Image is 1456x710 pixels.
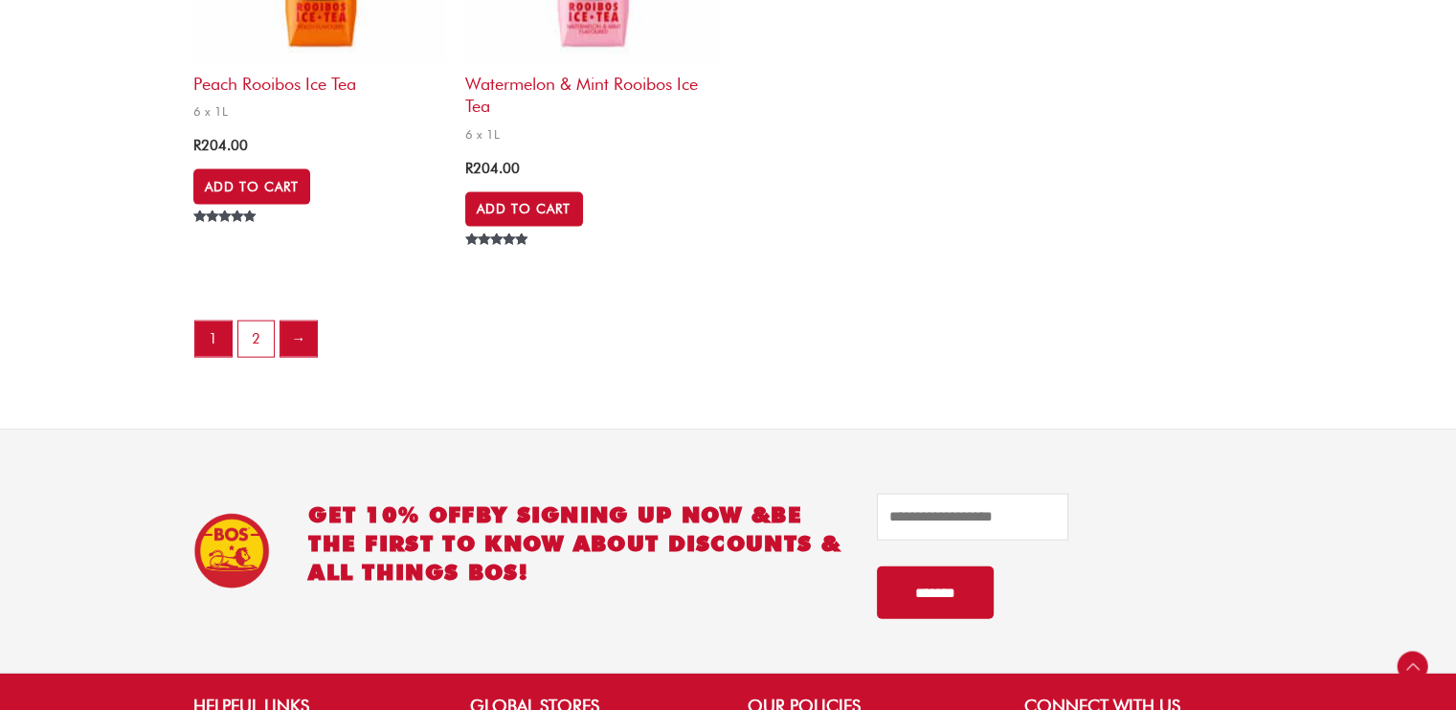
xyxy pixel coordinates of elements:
span: Rated out of 5 [193,211,259,266]
h2: Peach Rooibos Ice Tea [193,63,446,95]
img: BOS Ice Tea [193,513,270,589]
a: Add to cart: “Peach Rooibos Ice Tea” [193,169,310,204]
span: R [193,137,201,154]
h2: Watermelon & Mint Rooibos Ice Tea [465,63,718,118]
span: 6 x 1L [193,103,446,120]
span: Rated out of 5 [465,233,531,289]
span: Page 1 [195,322,232,358]
a: → [280,322,317,358]
span: 6 x 1L [465,126,718,143]
bdi: 204.00 [465,160,520,177]
nav: Product Pagination [193,320,1263,371]
span: R [465,160,473,177]
a: Add to cart: “Watermelon & Mint Rooibos Ice Tea” [465,192,582,227]
span: BY SIGNING UP NOW & [476,501,772,527]
bdi: 204.00 [193,137,248,154]
h2: GET 10% OFF be the first to know about discounts & all things BOS! [308,500,858,587]
a: Page 2 [238,322,275,358]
